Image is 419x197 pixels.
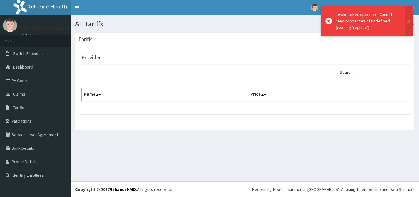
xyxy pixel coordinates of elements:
[21,25,144,30] p: Westcare Specialist Hospital -[GEOGRAPHIC_DATA]
[13,64,33,70] span: Dashboard
[311,4,318,12] img: User Image
[82,88,248,102] th: Name
[248,88,408,102] th: Price
[75,187,137,192] strong: Copyright © 2017 .
[3,18,17,32] img: User Image
[13,51,44,56] span: Switch Providers
[356,68,408,77] input: Search:
[13,91,25,97] span: Claims
[21,33,36,38] a: Online
[71,181,419,197] footer: All rights reserved.
[340,68,408,77] label: Search:
[81,55,104,60] h3: Provider -
[336,11,399,31] div: Invalid token specified: Cannot read properties of undefined (reading 'replace')
[252,186,414,192] div: Redefining Heath Insurance in [GEOGRAPHIC_DATA] using Telemedicine and Data Science!
[75,20,414,28] h1: All Tariffs
[322,5,414,10] span: Westcare Specialist Hospital -[GEOGRAPHIC_DATA]
[13,105,24,110] span: Tariffs
[78,37,93,42] h3: Tariffs
[110,187,136,192] a: RelianceHMO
